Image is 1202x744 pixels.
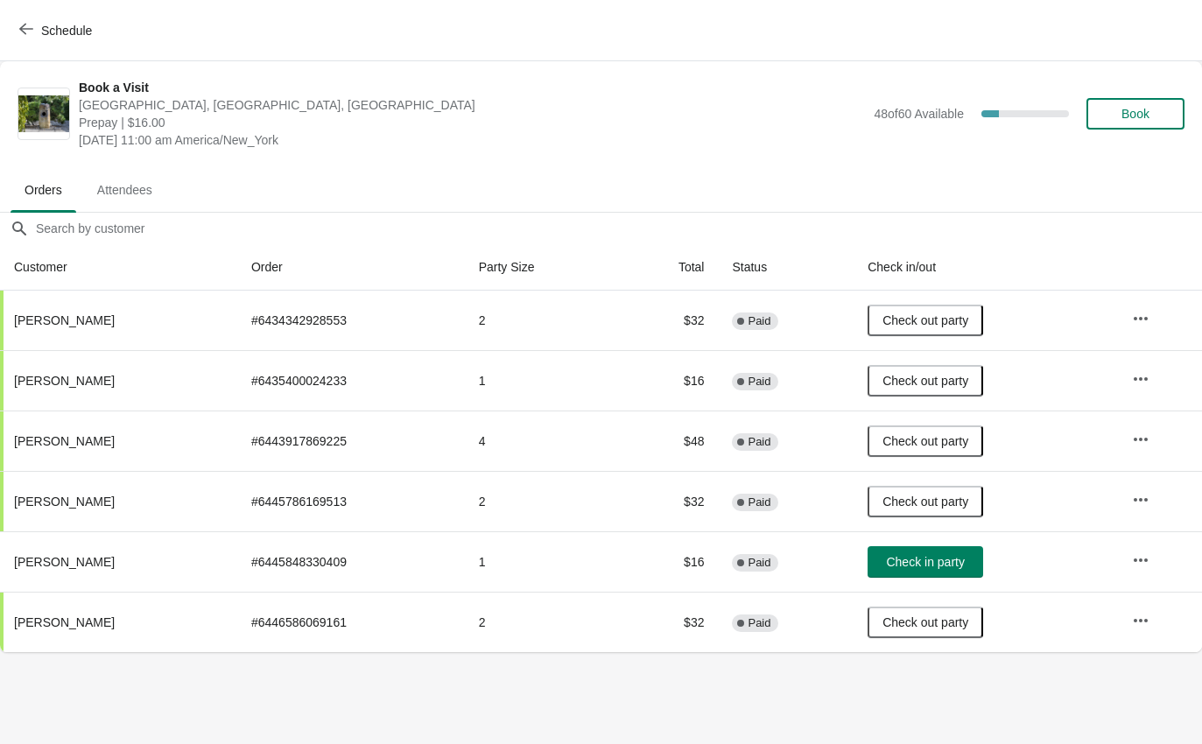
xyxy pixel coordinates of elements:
[619,411,718,471] td: $48
[237,244,465,291] th: Order
[882,374,968,388] span: Check out party
[748,435,770,449] span: Paid
[619,350,718,411] td: $16
[619,471,718,531] td: $32
[465,592,619,652] td: 2
[882,313,968,327] span: Check out party
[868,546,983,578] button: Check in party
[874,107,964,121] span: 48 of 60 Available
[237,471,465,531] td: # 6445786169513
[18,95,69,132] img: Book a Visit
[882,434,968,448] span: Check out party
[882,615,968,629] span: Check out party
[14,374,115,388] span: [PERSON_NAME]
[11,174,76,206] span: Orders
[14,313,115,327] span: [PERSON_NAME]
[79,114,865,131] span: Prepay | $16.00
[619,592,718,652] td: $32
[748,495,770,509] span: Paid
[237,291,465,350] td: # 6434342928553
[14,434,115,448] span: [PERSON_NAME]
[748,556,770,570] span: Paid
[9,15,106,46] button: Schedule
[748,375,770,389] span: Paid
[14,615,115,629] span: [PERSON_NAME]
[1086,98,1184,130] button: Book
[748,314,770,328] span: Paid
[619,291,718,350] td: $32
[79,79,865,96] span: Book a Visit
[619,244,718,291] th: Total
[237,350,465,411] td: # 6435400024233
[619,531,718,592] td: $16
[868,365,983,397] button: Check out party
[748,616,770,630] span: Paid
[718,244,854,291] th: Status
[868,486,983,517] button: Check out party
[465,531,619,592] td: 1
[868,607,983,638] button: Check out party
[35,213,1202,244] input: Search by customer
[237,592,465,652] td: # 6446586069161
[237,531,465,592] td: # 6445848330409
[237,411,465,471] td: # 6443917869225
[14,495,115,509] span: [PERSON_NAME]
[465,244,619,291] th: Party Size
[79,96,865,114] span: [GEOGRAPHIC_DATA], [GEOGRAPHIC_DATA], [GEOGRAPHIC_DATA]
[854,244,1118,291] th: Check in/out
[465,291,619,350] td: 2
[868,305,983,336] button: Check out party
[465,471,619,531] td: 2
[14,555,115,569] span: [PERSON_NAME]
[83,174,166,206] span: Attendees
[41,24,92,38] span: Schedule
[1121,107,1149,121] span: Book
[465,411,619,471] td: 4
[465,350,619,411] td: 1
[868,425,983,457] button: Check out party
[882,495,968,509] span: Check out party
[886,555,964,569] span: Check in party
[79,131,865,149] span: [DATE] 11:00 am America/New_York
